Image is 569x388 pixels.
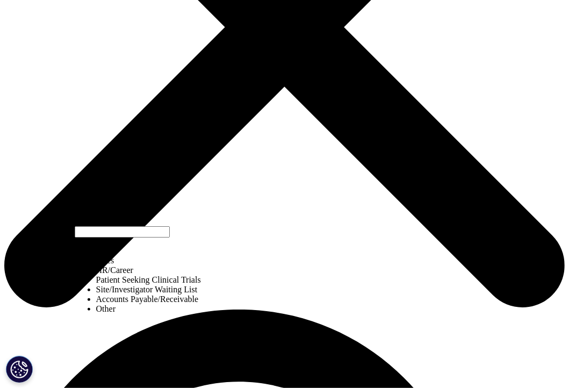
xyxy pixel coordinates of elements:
li: Site/Investigator Waiting List [96,285,201,294]
button: Cookie 設定 [6,356,33,383]
li: Patient Seeking Clinical Trials [96,275,201,285]
li: Sales [96,256,201,265]
li: Accounts Payable/Receivable [96,294,201,304]
li: Other [96,304,201,314]
li: HR/Career [96,265,201,275]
